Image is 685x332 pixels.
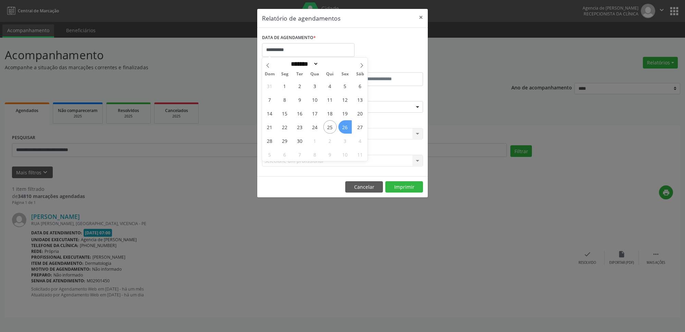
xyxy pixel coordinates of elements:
span: Outubro 2, 2025 [323,134,337,147]
button: Imprimir [385,181,423,193]
span: Outubro 3, 2025 [338,134,352,147]
span: Setembro 13, 2025 [353,93,367,106]
span: Outubro 9, 2025 [323,148,337,161]
span: Sex [337,72,352,76]
input: Year [319,60,341,67]
span: Setembro 8, 2025 [278,93,291,106]
span: Setembro 15, 2025 [278,107,291,120]
span: Setembro 1, 2025 [278,79,291,93]
span: Setembro 10, 2025 [308,93,322,106]
span: Setembro 9, 2025 [293,93,307,106]
span: Outubro 11, 2025 [353,148,367,161]
span: Setembro 12, 2025 [338,93,352,106]
span: Setembro 30, 2025 [293,134,307,147]
span: Agosto 31, 2025 [263,79,276,93]
span: Outubro 4, 2025 [353,134,367,147]
span: Setembro 14, 2025 [263,107,276,120]
label: ATÉ [344,62,423,72]
span: Dom [262,72,277,76]
span: Setembro 25, 2025 [323,120,337,134]
span: Setembro 11, 2025 [323,93,337,106]
span: Qua [307,72,322,76]
span: Outubro 8, 2025 [308,148,322,161]
span: Setembro 27, 2025 [353,120,367,134]
span: Setembro 29, 2025 [278,134,291,147]
span: Outubro 7, 2025 [293,148,307,161]
span: Setembro 16, 2025 [293,107,307,120]
label: DATA DE AGENDAMENTO [262,33,316,43]
button: Cancelar [345,181,383,193]
span: Outubro 6, 2025 [278,148,291,161]
h5: Relatório de agendamentos [262,14,340,23]
span: Ter [292,72,307,76]
span: Sáb [352,72,368,76]
span: Setembro 5, 2025 [338,79,352,93]
span: Setembro 18, 2025 [323,107,337,120]
select: Month [288,60,319,67]
span: Setembro 22, 2025 [278,120,291,134]
span: Setembro 3, 2025 [308,79,322,93]
span: Setembro 17, 2025 [308,107,322,120]
span: Setembro 26, 2025 [338,120,352,134]
span: Setembro 4, 2025 [323,79,337,93]
span: Setembro 28, 2025 [263,134,276,147]
span: Outubro 10, 2025 [338,148,352,161]
span: Setembro 2, 2025 [293,79,307,93]
span: Setembro 24, 2025 [308,120,322,134]
span: Setembro 21, 2025 [263,120,276,134]
span: Outubro 5, 2025 [263,148,276,161]
span: Setembro 6, 2025 [353,79,367,93]
span: Setembro 20, 2025 [353,107,367,120]
span: Setembro 7, 2025 [263,93,276,106]
button: Close [414,9,428,26]
span: Setembro 19, 2025 [338,107,352,120]
span: Setembro 23, 2025 [293,120,307,134]
span: Outubro 1, 2025 [308,134,322,147]
span: Qui [322,72,337,76]
span: Seg [277,72,292,76]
